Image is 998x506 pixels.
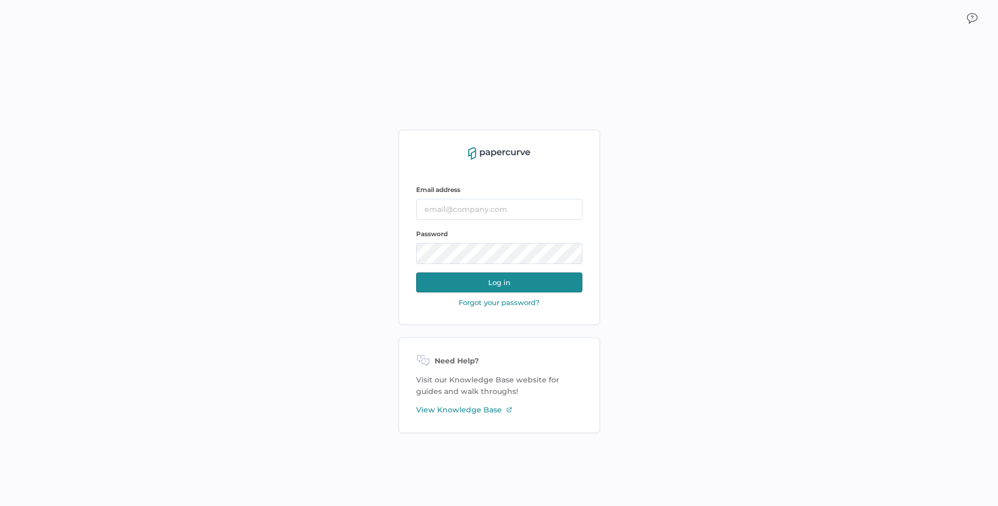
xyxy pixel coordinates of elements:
[416,355,430,368] img: need-help-icon.d526b9f7.svg
[416,199,582,220] input: email@company.com
[456,298,543,307] button: Forgot your password?
[416,355,582,368] div: Need Help?
[416,272,582,292] button: Log in
[967,13,977,24] img: icon_chat.2bd11823.svg
[398,337,600,433] div: Visit our Knowledge Base website for guides and walk throughs!
[416,404,502,416] span: View Knowledge Base
[468,147,530,160] img: papercurve-logo-colour.7244d18c.svg
[506,407,512,413] img: external-link-icon-3.58f4c051.svg
[416,186,460,194] span: Email address
[416,230,448,238] span: Password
